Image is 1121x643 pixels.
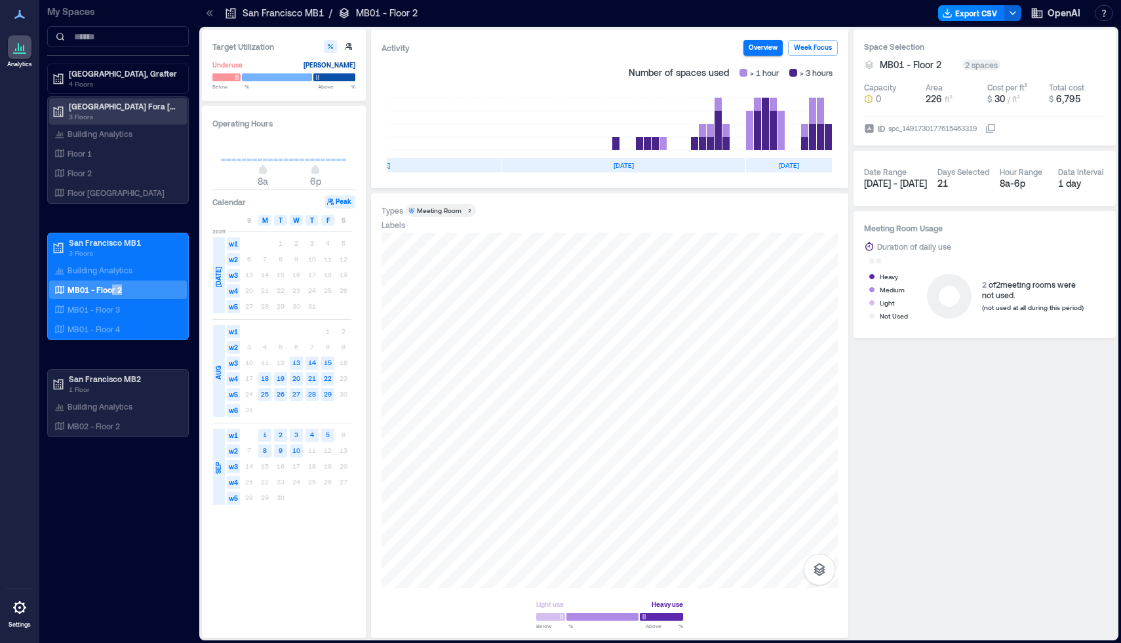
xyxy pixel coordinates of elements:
span: T [279,215,283,225]
span: [DATE] - [DATE] [864,178,927,189]
span: Below % [536,622,573,630]
span: MB01 - Floor 2 [880,58,941,71]
text: 21 [308,374,316,382]
span: w4 [227,476,240,489]
p: My Spaces [47,5,189,18]
text: 26 [277,390,285,398]
div: Data Interval [1058,166,1104,177]
p: MB01 - Floor 2 [356,7,418,20]
span: 6p [310,176,321,187]
p: Building Analytics [68,265,132,275]
span: M [262,215,268,225]
span: [DATE] [213,267,224,287]
span: w2 [227,253,240,266]
span: w3 [227,460,240,473]
p: / [329,7,332,20]
span: w1 [227,237,240,250]
button: Week Focus [788,40,838,56]
a: Settings [4,592,35,633]
span: F [326,215,330,225]
div: 21 [937,177,989,190]
p: Analytics [7,60,32,68]
button: Peak [325,195,355,208]
h3: Space Selection [864,40,1105,53]
span: T [310,215,314,225]
div: Heavy [880,270,898,283]
text: 8 [263,446,267,454]
button: OpenAI [1027,3,1084,24]
text: 4 [310,431,314,438]
text: 20 [292,374,300,382]
span: OpenAI [1048,7,1080,20]
div: Cost per ft² [987,82,1027,92]
text: 28 [308,390,316,398]
h3: Target Utilization [212,40,355,53]
div: Types [382,205,403,216]
a: Analytics [3,31,36,72]
span: w2 [227,444,240,458]
p: San Francisco MB1 [243,7,324,20]
p: MB01 - Floor 2 [68,284,122,295]
text: 2 [279,431,283,438]
p: San Francisco MB1 [69,237,179,248]
h3: Operating Hours [212,117,355,130]
span: Below % [212,83,249,90]
text: 29 [324,390,332,398]
span: 0 [876,92,881,106]
span: $ [1049,94,1053,104]
p: San Francisco MB2 [69,374,179,384]
span: w6 [227,404,240,417]
p: [GEOGRAPHIC_DATA] Fora [GEOGRAPHIC_DATA] [69,101,179,111]
span: > 3 hours [800,66,833,79]
p: 3 Floors [69,248,179,258]
div: Medium [880,283,905,296]
span: Above % [646,622,683,630]
text: 15 [324,359,332,366]
p: Floor [GEOGRAPHIC_DATA] [68,187,165,198]
span: AUG [213,366,224,380]
span: w3 [227,357,240,370]
text: 14 [308,359,316,366]
span: w3 [227,269,240,282]
text: 9 [279,446,283,454]
div: Light [880,296,894,309]
button: $ 30 / ft² [987,92,1044,106]
p: MB01 - Floor 3 [68,304,120,315]
p: Building Analytics [68,128,132,139]
text: 18 [261,374,269,382]
span: Above % [318,83,355,90]
div: Heavy use [652,598,683,611]
button: IDspc_1491730177615463319 [985,123,996,134]
div: Activity [382,41,410,54]
div: 2 spaces [962,60,1000,70]
div: 2 [465,206,473,214]
text: 5 [326,431,330,438]
text: 19 [277,374,285,382]
text: 27 [292,390,300,398]
text: 1 [263,431,267,438]
p: Floor 2 [68,168,92,178]
span: w1 [227,325,240,338]
p: Floor 1 [68,148,92,159]
span: w2 [227,341,240,354]
div: [DATE] [746,158,832,172]
span: w5 [227,388,240,401]
div: 8a - 6p [1000,177,1048,190]
text: 3 [294,431,298,438]
span: > 1 hour [750,66,779,79]
text: 10 [292,446,300,454]
div: Light use [536,598,564,611]
span: SEP [213,462,224,474]
span: 2 [982,280,987,289]
div: Hour Range [1000,166,1042,177]
p: Building Analytics [68,401,132,412]
div: Capacity [864,82,896,92]
button: Export CSV [938,5,1005,21]
div: Area [926,82,943,92]
div: Number of spaces used [623,61,838,85]
h3: Meeting Room Usage [864,222,1105,235]
div: Duration of daily use [877,240,951,253]
div: Days Selected [937,166,989,177]
button: Overview [743,40,783,56]
span: w4 [227,284,240,298]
